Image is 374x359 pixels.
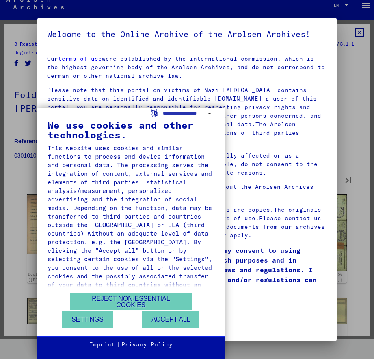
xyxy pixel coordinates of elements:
button: Settings [62,311,113,328]
div: We use cookies and other technologies. [48,120,214,140]
a: Privacy Policy [121,341,173,349]
div: This website uses cookies and similar functions to process end device information and personal da... [48,144,214,298]
a: Imprint [89,341,115,349]
button: Reject non-essential cookies [70,293,192,310]
button: Accept all [142,311,199,328]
